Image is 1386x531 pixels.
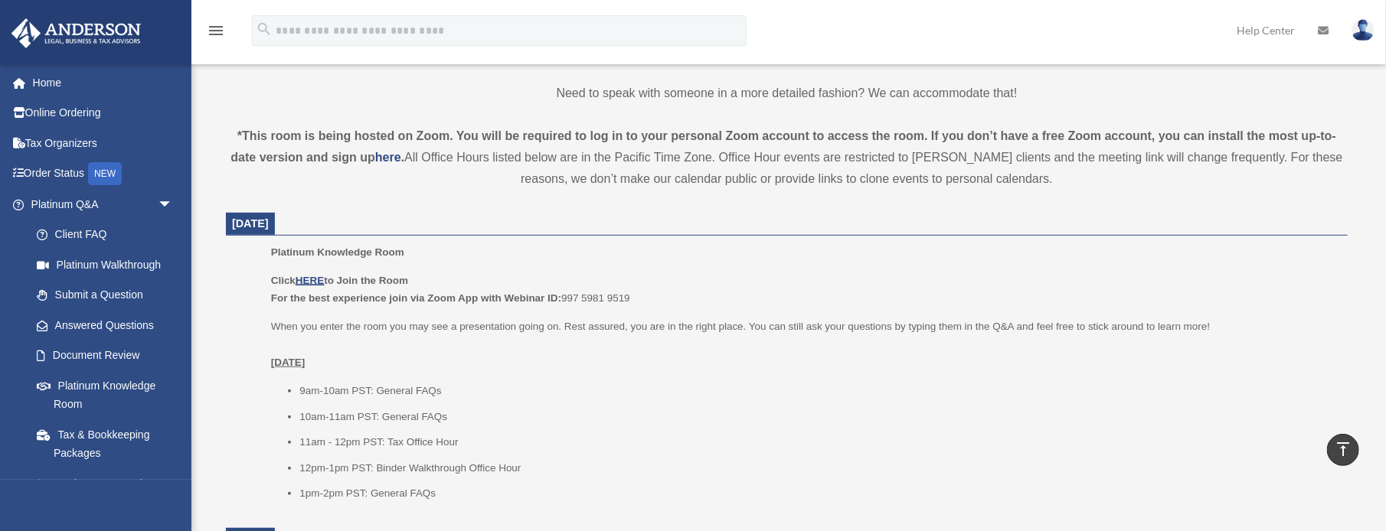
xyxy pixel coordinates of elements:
[271,292,561,304] b: For the best experience join via Zoom App with Webinar ID:
[375,151,401,164] a: here
[1352,19,1375,41] img: User Pic
[299,459,1337,477] li: 12pm-1pm PST: Binder Walkthrough Office Hour
[21,280,196,311] a: Submit a Question
[21,340,196,371] a: Document Review
[299,408,1337,426] li: 10am-11am PST: General FAQs
[271,357,306,368] u: [DATE]
[11,67,196,98] a: Home
[21,468,196,499] a: Land Trust & Deed Forum
[21,249,196,280] a: Platinum Walkthrough
[296,275,324,286] a: HERE
[158,189,188,220] span: arrow_drop_down
[230,129,1336,164] strong: *This room is being hosted on Zoom. You will be required to log in to your personal Zoom account ...
[271,246,404,258] span: Platinum Knowledge Room
[11,189,196,220] a: Platinum Q&Aarrow_drop_down
[21,220,196,250] a: Client FAQ
[21,370,188,419] a: Platinum Knowledge Room
[299,484,1337,503] li: 1pm-2pm PST: General FAQs
[271,275,408,286] b: Click to Join the Room
[207,21,225,40] i: menu
[226,125,1348,190] div: All Office Hours listed below are in the Pacific Time Zone. Office Hour events are restricted to ...
[271,318,1337,372] p: When you enter the room you may see a presentation going on. Rest assured, you are in the right p...
[299,433,1337,451] li: 11am - 12pm PST: Tax Office Hour
[207,27,225,40] a: menu
[7,18,145,48] img: Anderson Advisors Platinum Portal
[1327,434,1359,466] a: vertical_align_top
[401,151,404,164] strong: .
[1334,440,1352,458] i: vertical_align_top
[299,382,1337,400] li: 9am-10am PST: General FAQs
[11,98,196,129] a: Online Ordering
[256,21,273,37] i: search
[11,158,196,190] a: Order StatusNEW
[88,162,122,185] div: NEW
[11,128,196,158] a: Tax Organizers
[271,272,1337,308] p: 997 5981 9519
[226,83,1348,104] p: Need to speak with someone in a more detailed fashion? We can accommodate that!
[21,310,196,340] a: Answered Questions
[21,419,196,468] a: Tax & Bookkeeping Packages
[232,217,269,230] span: [DATE]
